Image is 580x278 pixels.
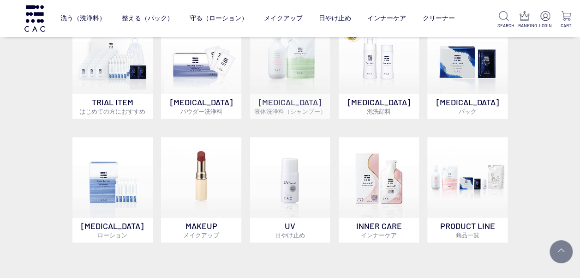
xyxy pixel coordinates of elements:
a: トライアルセット TRIAL ITEMはじめての方におすすめ [72,14,152,119]
p: TRIAL ITEM [72,94,152,119]
a: [MEDICAL_DATA]液体洗浄料（シャンプー） [250,14,330,119]
a: UV日やけ止め [250,137,330,242]
p: INNER CARE [339,218,419,242]
span: 商品一覧 [455,231,479,239]
p: MAKEUP [161,218,241,242]
span: 液体洗浄料（シャンプー） [254,108,326,115]
a: SEARCH [497,11,511,29]
p: LOGIN [538,22,552,29]
a: 泡洗顔料 [MEDICAL_DATA]泡洗顔料 [339,14,419,119]
p: CART [559,22,573,29]
a: フェイスカラー [249,34,294,42]
a: インナーケア [367,7,406,30]
span: 日やけ止め [275,231,305,239]
a: CART [559,11,573,29]
a: MAKEUPメイクアップ [161,137,241,242]
img: logo [23,5,46,31]
p: [MEDICAL_DATA] [161,94,241,119]
p: UV [250,218,330,242]
a: 洗う（洗浄料） [60,7,106,30]
a: クリーナー [422,7,454,30]
p: [MEDICAL_DATA] [250,94,330,119]
p: [MEDICAL_DATA] [339,94,419,119]
a: LOGIN [538,11,552,29]
a: アイ [220,34,233,42]
a: [MEDICAL_DATA]パウダー洗浄料 [161,14,241,119]
p: RANKING [518,22,531,29]
span: パック [459,108,477,115]
span: インナーケア [361,231,397,239]
a: RANKING [518,11,531,29]
span: ローション [97,231,127,239]
a: [MEDICAL_DATA]ローション [72,137,152,242]
a: 守る（ローション） [190,7,248,30]
span: はじめての方におすすめ [79,108,145,115]
a: メイクアップ [264,7,303,30]
a: リップ [311,34,330,42]
p: [MEDICAL_DATA] [72,218,152,242]
img: トライアルセット [72,14,152,94]
a: [MEDICAL_DATA]パック [427,14,507,119]
span: 泡洗顔料 [367,108,391,115]
a: ベース [185,34,204,42]
span: メイクアップ [183,231,219,239]
a: インナーケア INNER CAREインナーケア [339,137,419,242]
img: インナーケア [339,137,419,217]
a: 日やけ止め [319,7,351,30]
p: SEARCH [497,22,511,29]
span: パウダー洗浄料 [180,108,222,115]
p: [MEDICAL_DATA] [427,94,507,119]
a: PRODUCT LINE商品一覧 [427,137,507,242]
img: 泡洗顔料 [339,14,419,94]
p: PRODUCT LINE [427,218,507,242]
a: 整える（パック） [122,7,173,30]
